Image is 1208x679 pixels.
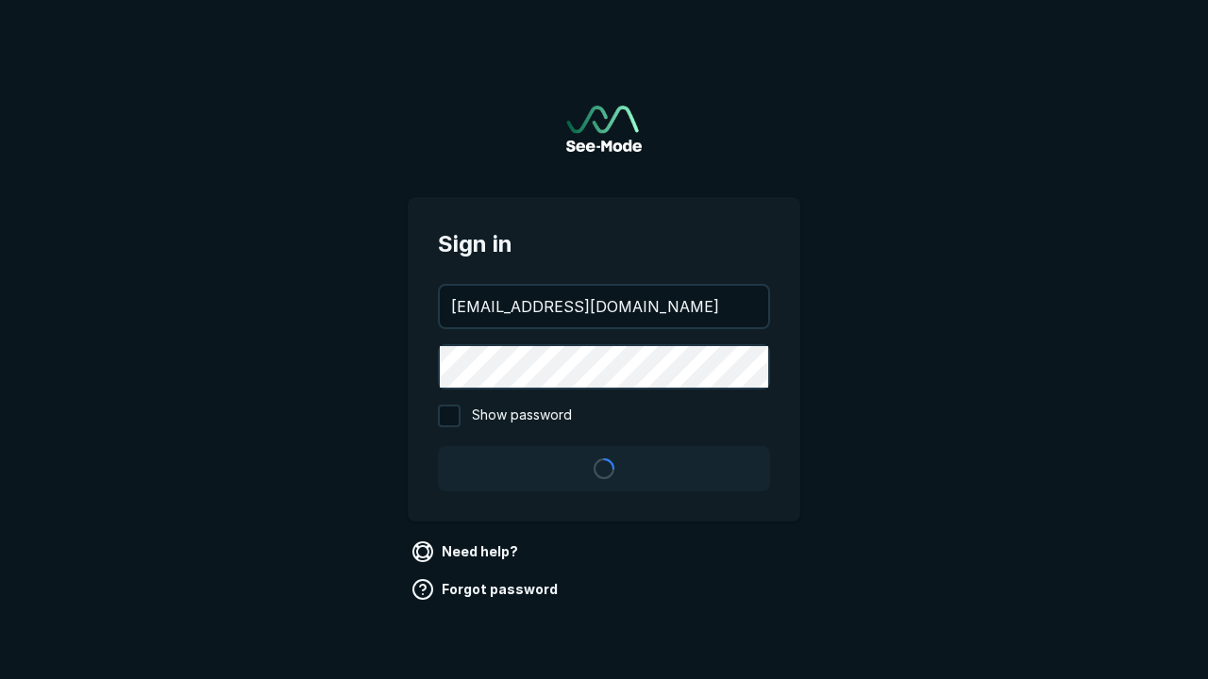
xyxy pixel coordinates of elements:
input: your@email.com [440,286,768,327]
a: Go to sign in [566,106,642,152]
span: Sign in [438,227,770,261]
img: See-Mode Logo [566,106,642,152]
span: Show password [472,405,572,427]
a: Need help? [408,537,526,567]
a: Forgot password [408,574,565,604]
